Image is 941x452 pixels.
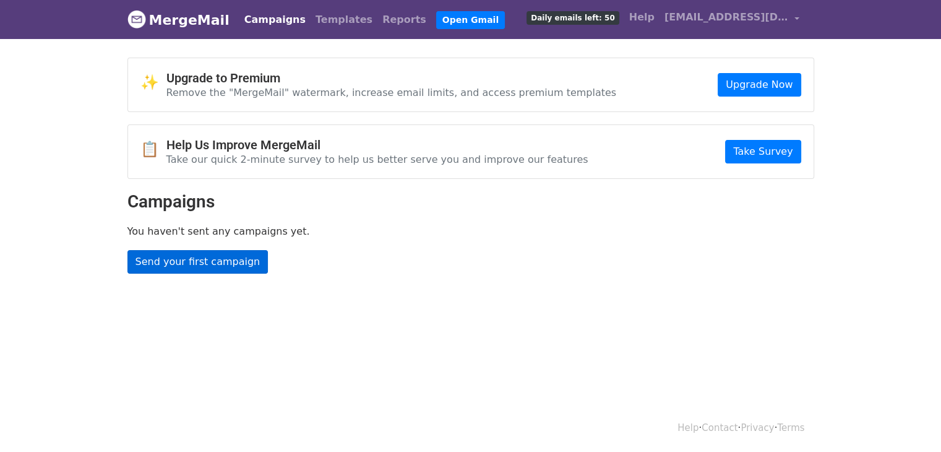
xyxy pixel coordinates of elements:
[777,422,804,433] a: Terms
[660,5,804,34] a: [EMAIL_ADDRESS][DOMAIN_NAME]
[741,422,774,433] a: Privacy
[436,11,505,29] a: Open Gmail
[166,153,588,166] p: Take our quick 2-minute survey to help us better serve you and improve our features
[377,7,431,32] a: Reports
[127,191,814,212] h2: Campaigns
[311,7,377,32] a: Templates
[166,137,588,152] h4: Help Us Improve MergeMail
[526,11,619,25] span: Daily emails left: 50
[879,393,941,452] iframe: Chat Widget
[718,73,801,97] a: Upgrade Now
[725,140,801,163] a: Take Survey
[140,141,166,159] span: 📋
[624,5,660,30] a: Help
[140,74,166,92] span: ✨
[127,225,814,238] p: You haven't sent any campaigns yet.
[239,7,311,32] a: Campaigns
[522,5,624,30] a: Daily emails left: 50
[664,10,788,25] span: [EMAIL_ADDRESS][DOMAIN_NAME]
[702,422,737,433] a: Contact
[127,10,146,28] img: MergeMail logo
[127,250,269,274] a: Send your first campaign
[127,7,230,33] a: MergeMail
[166,71,617,85] h4: Upgrade to Premium
[677,422,698,433] a: Help
[166,86,617,99] p: Remove the "MergeMail" watermark, increase email limits, and access premium templates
